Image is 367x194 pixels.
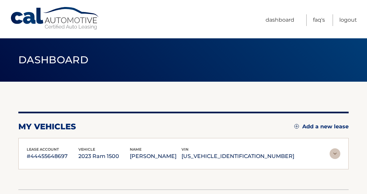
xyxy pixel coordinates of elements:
img: accordion-rest.svg [330,148,340,159]
p: 2023 Ram 1500 [78,152,130,161]
a: Logout [339,14,357,26]
span: name [130,147,141,152]
img: add.svg [294,124,299,129]
span: lease account [27,147,59,152]
p: #44455648697 [27,152,78,161]
h2: my vehicles [18,122,76,132]
p: [PERSON_NAME] [130,152,181,161]
a: FAQ's [313,14,325,26]
span: Dashboard [18,54,88,66]
span: vin [181,147,189,152]
p: [US_VEHICLE_IDENTIFICATION_NUMBER] [181,152,294,161]
a: Dashboard [266,14,294,26]
span: vehicle [78,147,95,152]
a: Cal Automotive [10,7,100,30]
a: Add a new lease [294,123,349,130]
